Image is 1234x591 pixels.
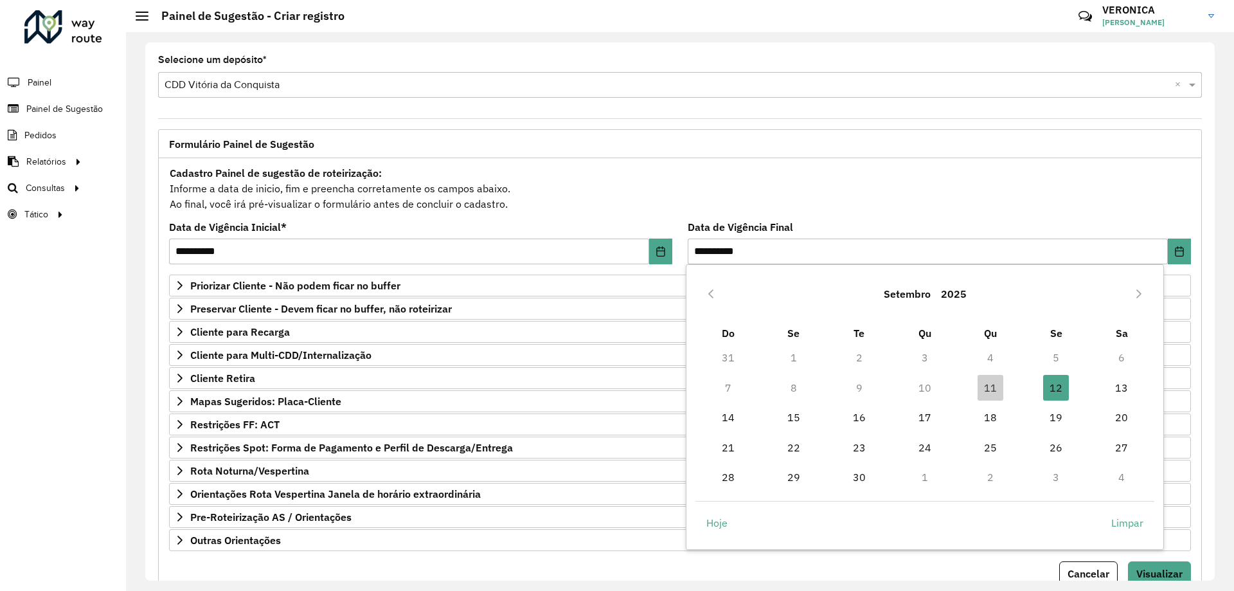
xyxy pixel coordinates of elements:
[958,373,1023,403] td: 11
[761,343,827,372] td: 1
[1050,327,1062,340] span: Se
[190,396,341,406] span: Mapas Sugeridos: Placa-Cliente
[1109,405,1134,430] span: 20
[827,403,892,432] td: 16
[715,405,741,430] span: 14
[846,435,872,460] span: 23
[846,464,872,490] span: 30
[1023,343,1089,372] td: 5
[26,155,66,168] span: Relatórios
[958,343,1023,372] td: 4
[190,442,513,453] span: Restrições Spot: Forma de Pagamento e Perfil de Descarga/Entrega
[169,298,1191,320] a: Preservar Cliente - Devem ficar no buffer, não roteirizar
[190,489,481,499] span: Orientações Rota Vespertina Janela de horário extraordinária
[190,466,309,476] span: Rota Noturna/Vespertina
[787,327,800,340] span: Se
[190,280,400,291] span: Priorizar Cliente - Não podem ficar no buffer
[190,373,255,383] span: Cliente Retira
[1043,435,1069,460] span: 26
[190,327,290,337] span: Cliente para Recarga
[1111,515,1143,531] span: Limpar
[761,403,827,432] td: 15
[1089,432,1154,462] td: 27
[706,515,728,531] span: Hoje
[1059,561,1118,586] button: Cancelar
[1089,343,1154,372] td: 6
[1128,561,1191,586] button: Visualizar
[169,414,1191,435] a: Restrições FF: ACT
[978,435,1003,460] span: 25
[695,462,761,492] td: 28
[686,264,1164,550] div: Choose Date
[1023,462,1089,492] td: 3
[1068,567,1109,580] span: Cancelar
[169,390,1191,412] a: Mapas Sugeridos: Placa-Cliente
[978,375,1003,401] span: 11
[1023,373,1089,403] td: 12
[1089,462,1154,492] td: 4
[761,462,827,492] td: 29
[761,432,827,462] td: 22
[1129,284,1149,304] button: Next Month
[169,321,1191,343] a: Cliente para Recarga
[958,432,1023,462] td: 25
[26,181,65,195] span: Consultas
[695,373,761,403] td: 7
[722,327,735,340] span: Do
[695,343,761,372] td: 31
[892,343,958,372] td: 3
[912,405,938,430] span: 17
[701,284,721,304] button: Previous Month
[26,102,103,116] span: Painel de Sugestão
[1102,17,1199,28] span: [PERSON_NAME]
[169,139,314,149] span: Formulário Painel de Sugestão
[1109,375,1134,401] span: 13
[169,275,1191,296] a: Priorizar Cliente - Não podem ficar no buffer
[781,464,807,490] span: 29
[1089,403,1154,432] td: 20
[1102,4,1199,16] h3: VERONICA
[715,435,741,460] span: 21
[1023,403,1089,432] td: 19
[24,129,57,142] span: Pedidos
[879,278,936,309] button: Choose Month
[169,460,1191,482] a: Rota Noturna/Vespertina
[936,278,972,309] button: Choose Year
[169,483,1191,505] a: Orientações Rota Vespertina Janela de horário extraordinária
[892,462,958,492] td: 1
[715,464,741,490] span: 28
[169,367,1191,389] a: Cliente Retira
[28,76,51,89] span: Painel
[892,432,958,462] td: 24
[169,165,1191,212] div: Informe a data de inicio, fim e preencha corretamente os campos abaixo. Ao final, você irá pré-vi...
[169,344,1191,366] a: Cliente para Multi-CDD/Internalização
[695,511,738,536] button: Hoje
[958,462,1023,492] td: 2
[827,373,892,403] td: 9
[1168,239,1191,264] button: Choose Date
[892,373,958,403] td: 10
[169,506,1191,528] a: Pre-Roteirização AS / Orientações
[1175,77,1186,93] span: Clear all
[827,343,892,372] td: 2
[854,327,864,340] span: Te
[958,403,1023,432] td: 18
[1071,3,1099,30] a: Contato Rápido
[24,208,48,221] span: Tático
[695,403,761,432] td: 14
[695,432,761,462] td: 21
[649,239,672,264] button: Choose Date
[984,327,997,340] span: Qu
[190,304,452,314] span: Preservar Cliente - Devem ficar no buffer, não roteirizar
[1109,435,1134,460] span: 27
[827,462,892,492] td: 30
[169,437,1191,459] a: Restrições Spot: Forma de Pagamento e Perfil de Descarga/Entrega
[169,219,287,235] label: Data de Vigência Inicial
[1023,432,1089,462] td: 26
[781,435,807,460] span: 22
[148,9,344,23] h2: Painel de Sugestão - Criar registro
[978,405,1003,430] span: 18
[688,219,793,235] label: Data de Vigência Final
[781,405,807,430] span: 15
[1089,373,1154,403] td: 13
